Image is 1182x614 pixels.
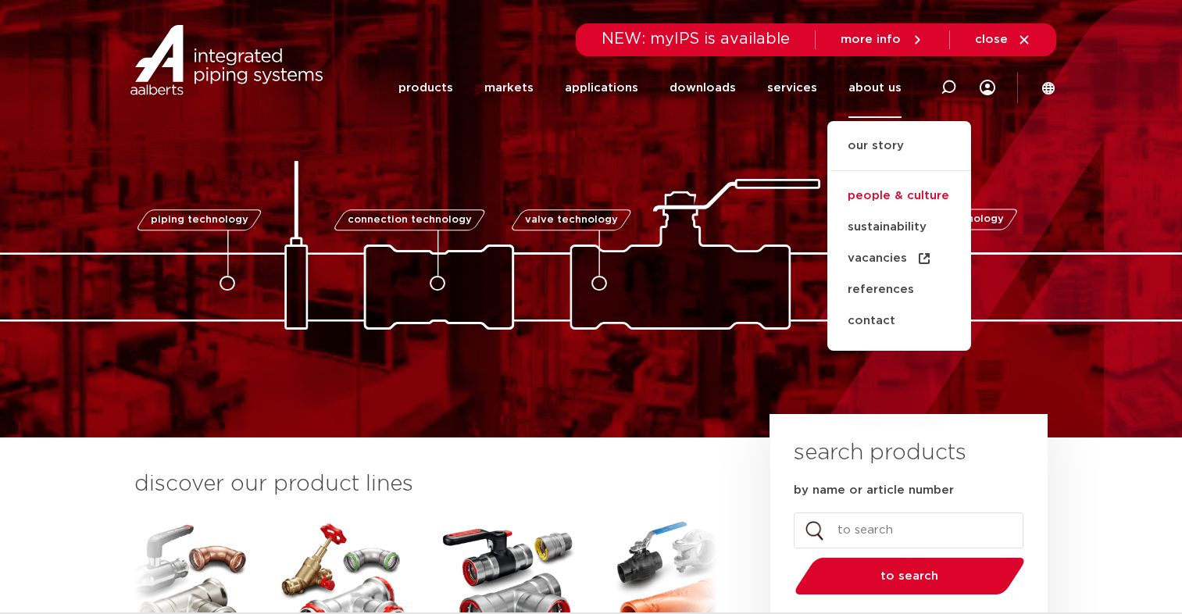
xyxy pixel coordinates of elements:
font: valve technology [525,215,618,225]
font: discover our product lines [134,473,413,495]
font: services [767,82,817,94]
a: more info [841,33,924,47]
a: sustainability [827,212,971,243]
font: more info [841,34,901,45]
font: downloads [670,82,736,94]
font: markets [484,82,534,94]
font: contact [848,315,895,327]
font: vacancies [848,252,907,264]
font: our story [848,140,904,152]
font: fastening technology [889,215,1004,225]
a: applications [565,58,638,118]
input: to search [794,512,1023,548]
font: sustainability [848,221,927,233]
a: our story [827,137,971,171]
a: contact [827,305,971,337]
font: applications [565,82,638,94]
a: references [827,274,971,305]
a: products [398,58,453,118]
font: close [975,34,1008,45]
a: people & culture [827,180,971,212]
font: references [848,284,914,295]
font: to search [880,570,938,582]
font: people & culture [848,190,949,202]
font: NEW: myIPS is available [602,31,790,47]
a: vacancies [827,243,971,274]
font: about us [848,82,902,94]
a: markets [484,58,534,118]
font: connection technology [347,215,471,225]
font: piping technology [151,215,248,225]
font: by name or article number [794,485,954,497]
button: to search [788,556,1030,596]
nav: Menu [398,58,902,118]
font: products [398,82,453,94]
a: close [975,33,1031,47]
font: search products [794,442,966,464]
